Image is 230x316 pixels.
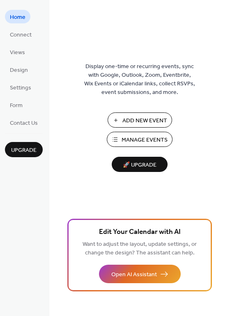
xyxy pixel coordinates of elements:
[10,31,32,39] span: Connect
[10,119,38,128] span: Contact Us
[107,132,172,147] button: Manage Events
[5,27,37,41] a: Connect
[122,117,167,125] span: Add New Event
[11,146,37,155] span: Upgrade
[108,112,172,128] button: Add New Event
[112,157,168,172] button: 🚀 Upgrade
[122,136,168,144] span: Manage Events
[10,84,31,92] span: Settings
[5,142,43,157] button: Upgrade
[5,45,30,59] a: Views
[5,98,28,112] a: Form
[10,66,28,75] span: Design
[111,270,157,279] span: Open AI Assistant
[83,239,197,259] span: Want to adjust the layout, update settings, or change the design? The assistant can help.
[99,265,181,283] button: Open AI Assistant
[10,101,23,110] span: Form
[10,48,25,57] span: Views
[99,227,181,238] span: Edit Your Calendar with AI
[5,63,33,76] a: Design
[10,13,25,22] span: Home
[5,10,30,23] a: Home
[5,116,43,129] a: Contact Us
[84,62,195,97] span: Display one-time or recurring events, sync with Google, Outlook, Zoom, Eventbrite, Wix Events or ...
[5,80,36,94] a: Settings
[117,160,163,171] span: 🚀 Upgrade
